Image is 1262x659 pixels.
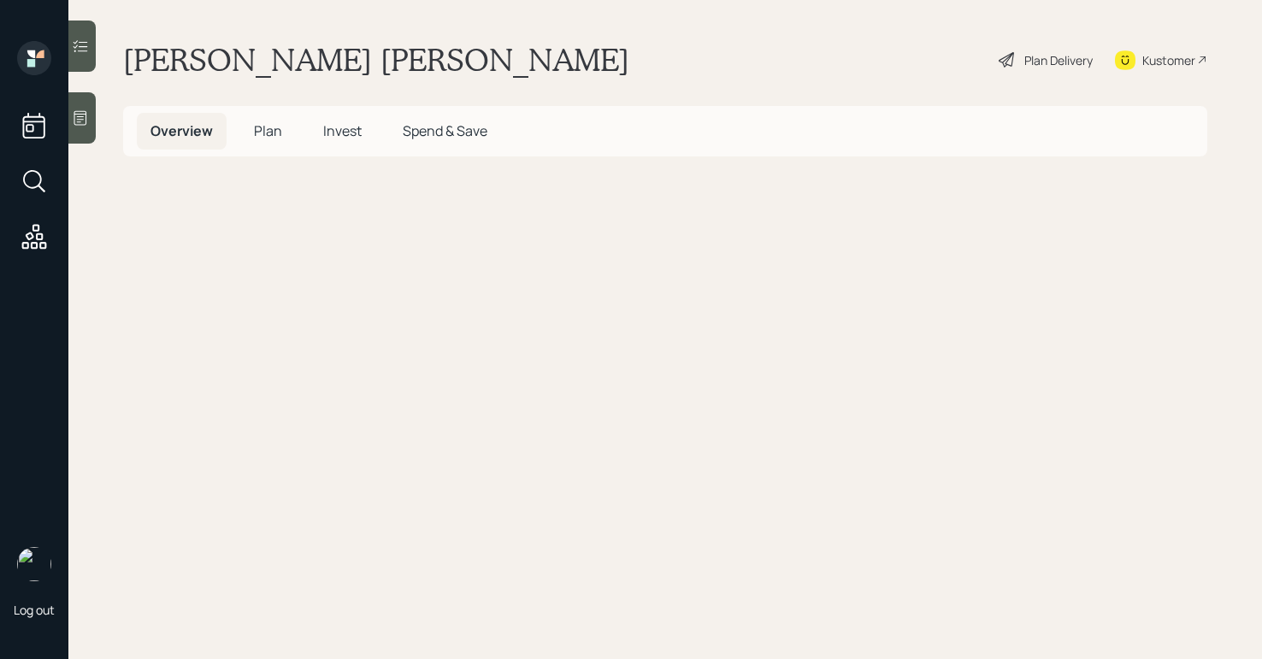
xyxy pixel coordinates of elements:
[1024,51,1093,69] div: Plan Delivery
[123,41,629,79] h1: [PERSON_NAME] [PERSON_NAME]
[323,121,362,140] span: Invest
[1142,51,1195,69] div: Kustomer
[403,121,487,140] span: Spend & Save
[254,121,282,140] span: Plan
[150,121,213,140] span: Overview
[14,602,55,618] div: Log out
[17,547,51,581] img: aleksandra-headshot.png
